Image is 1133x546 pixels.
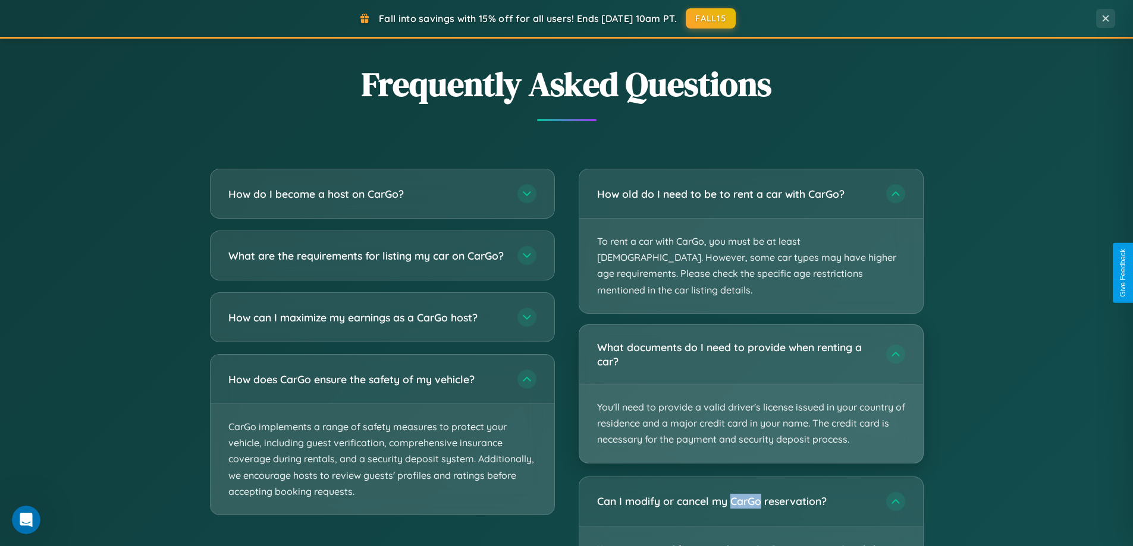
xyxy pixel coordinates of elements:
[210,61,924,107] h2: Frequently Asked Questions
[597,187,874,201] h3: How old do I need to be to rent a car with CarGo?
[228,248,506,263] h3: What are the requirements for listing my car on CarGo?
[1119,249,1127,297] div: Give Feedback
[12,506,40,534] iframe: Intercom live chat
[211,404,554,515] p: CarGo implements a range of safety measures to protect your vehicle, including guest verification...
[597,340,874,369] h3: What documents do I need to provide when renting a car?
[579,219,923,313] p: To rent a car with CarGo, you must be at least [DEMOGRAPHIC_DATA]. However, some car types may ha...
[228,187,506,201] h3: How do I become a host on CarGo?
[228,372,506,387] h3: How does CarGo ensure the safety of my vehicle?
[379,12,677,24] span: Fall into savings with 15% off for all users! Ends [DATE] 10am PT.
[228,310,506,325] h3: How can I maximize my earnings as a CarGo host?
[597,494,874,509] h3: Can I modify or cancel my CarGo reservation?
[686,8,736,29] button: FALL15
[579,384,923,463] p: You'll need to provide a valid driver's license issued in your country of residence and a major c...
